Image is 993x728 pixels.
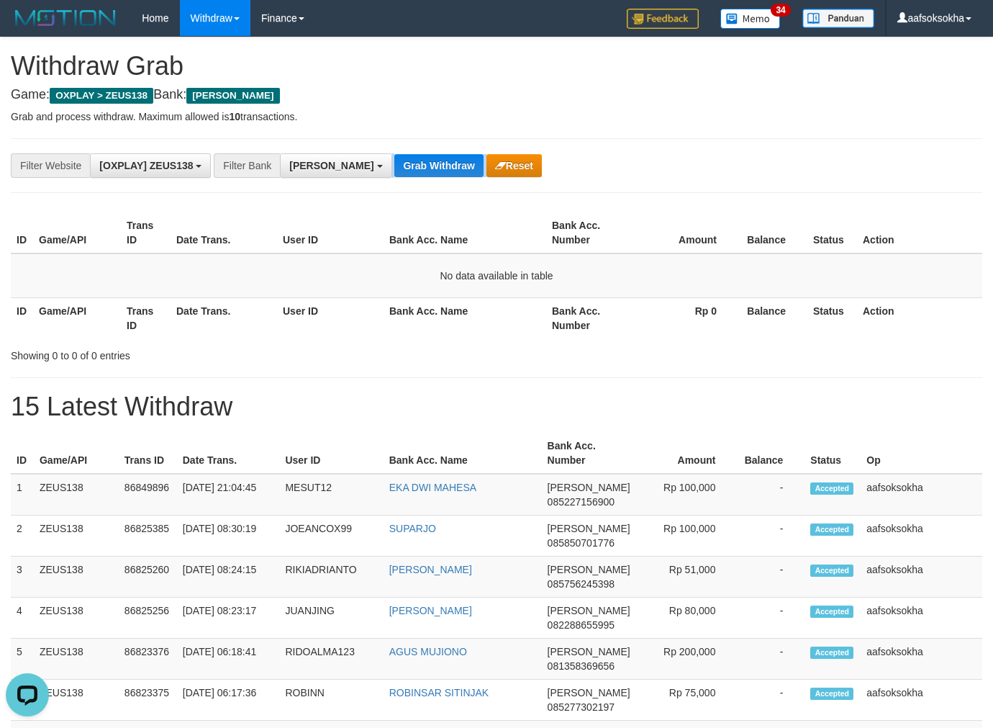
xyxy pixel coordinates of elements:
th: Amount [636,433,738,474]
a: AGUS MUJIONO [389,646,467,657]
th: Trans ID [121,212,171,253]
td: Rp 51,000 [636,557,738,598]
a: EKA DWI MAHESA [389,482,476,493]
td: 5 [11,639,34,680]
button: [PERSON_NAME] [280,153,391,178]
img: Button%20Memo.svg [720,9,781,29]
th: Date Trans. [177,433,280,474]
td: JUANJING [279,598,383,639]
td: ZEUS138 [34,639,119,680]
span: Copy 082288655995 to clipboard [548,619,615,631]
td: ZEUS138 [34,680,119,721]
img: panduan.png [802,9,874,28]
td: 4 [11,598,34,639]
td: [DATE] 08:23:17 [177,598,280,639]
td: 86823375 [119,680,177,721]
strong: 10 [229,111,240,122]
td: 86849896 [119,474,177,516]
td: ROBINN [279,680,383,721]
th: Game/API [33,297,121,338]
th: Balance [738,212,807,253]
th: Balance [738,297,807,338]
button: Reset [486,154,542,177]
h1: 15 Latest Withdraw [11,392,982,421]
th: User ID [277,212,384,253]
span: Accepted [810,647,853,659]
td: 86825260 [119,557,177,598]
td: MESUT12 [279,474,383,516]
span: Accepted [810,482,853,495]
td: aafsoksokha [861,516,982,557]
th: Status [807,297,857,338]
span: Copy 085756245398 to clipboard [548,578,615,590]
th: ID [11,212,33,253]
th: Action [857,212,982,253]
th: Status [804,433,861,474]
span: [PERSON_NAME] [548,523,630,534]
h4: Game: Bank: [11,88,982,102]
th: Date Trans. [171,212,277,253]
th: Game/API [33,212,121,253]
td: aafsoksokha [861,598,982,639]
td: No data available in table [11,253,982,298]
th: Bank Acc. Name [384,433,542,474]
th: Action [857,297,982,338]
td: RIKIADRIANTO [279,557,383,598]
span: [PERSON_NAME] [548,687,630,698]
a: [PERSON_NAME] [389,564,472,575]
a: [PERSON_NAME] [389,605,472,616]
td: ZEUS138 [34,516,119,557]
span: 34 [771,4,790,17]
span: [PERSON_NAME] [548,482,630,493]
span: [PERSON_NAME] [548,605,630,616]
th: Bank Acc. Number [542,433,636,474]
th: Bank Acc. Number [546,212,634,253]
span: Accepted [810,523,853,536]
th: Bank Acc. Name [384,212,546,253]
span: Accepted [810,565,853,577]
td: Rp 100,000 [636,474,738,516]
td: aafsoksokha [861,680,982,721]
th: Op [861,433,982,474]
span: [PERSON_NAME] [548,646,630,657]
p: Grab and process withdraw. Maximum allowed is transactions. [11,109,982,124]
th: ID [11,433,34,474]
span: Copy 085227156900 to clipboard [548,496,615,508]
td: Rp 80,000 [636,598,738,639]
td: Rp 75,000 [636,680,738,721]
a: ROBINSAR SITINJAK [389,687,489,698]
td: ZEUS138 [34,557,119,598]
h1: Withdraw Grab [11,52,982,81]
td: - [737,516,804,557]
span: [PERSON_NAME] [186,88,279,104]
td: [DATE] 06:18:41 [177,639,280,680]
span: [PERSON_NAME] [289,160,373,171]
th: Rp 0 [634,297,738,338]
td: 86823376 [119,639,177,680]
span: Copy 085277302197 to clipboard [548,701,615,713]
td: - [737,639,804,680]
th: Balance [737,433,804,474]
td: [DATE] 08:30:19 [177,516,280,557]
th: Date Trans. [171,297,277,338]
button: Open LiveChat chat widget [6,6,49,49]
a: SUPARJO [389,523,436,534]
img: Feedback.jpg [627,9,699,29]
td: ZEUS138 [34,474,119,516]
td: 86825385 [119,516,177,557]
td: 86825256 [119,598,177,639]
td: JOEANCOX99 [279,516,383,557]
td: 1 [11,474,34,516]
td: - [737,680,804,721]
td: - [737,598,804,639]
th: User ID [277,297,384,338]
span: Accepted [810,606,853,618]
td: - [737,557,804,598]
button: [OXPLAY] ZEUS138 [90,153,211,178]
span: [PERSON_NAME] [548,564,630,575]
th: User ID [279,433,383,474]
div: Showing 0 to 0 of 0 entries [11,343,403,363]
th: Amount [634,212,738,253]
td: [DATE] 06:17:36 [177,680,280,721]
img: MOTION_logo.png [11,7,120,29]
